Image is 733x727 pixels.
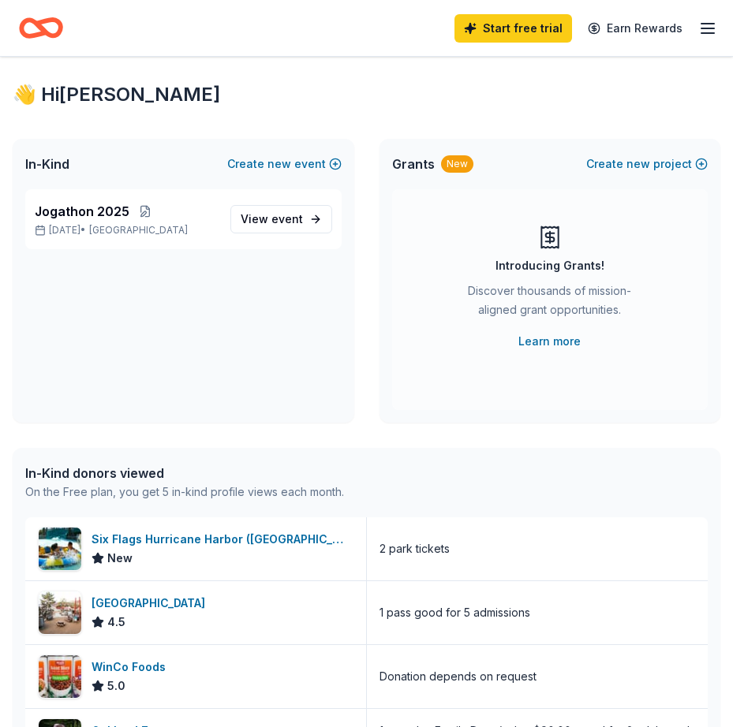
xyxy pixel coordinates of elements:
span: 4.5 [107,613,125,632]
div: 2 park tickets [380,539,450,558]
p: [DATE] • [35,224,218,237]
span: [GEOGRAPHIC_DATA] [89,224,188,237]
div: 👋 Hi [PERSON_NAME] [13,82,720,107]
span: new [626,155,650,173]
div: New [441,155,473,173]
span: event [271,212,303,226]
div: 1 pass good for 5 admissions [380,603,530,622]
span: Jogathon 2025 [35,202,129,221]
button: Createnewproject [586,155,708,173]
div: Discover thousands of mission-aligned grant opportunities. [455,281,645,326]
span: Grants [392,155,435,173]
a: Home [19,9,63,47]
div: On the Free plan, you get 5 in-kind profile views each month. [25,483,344,501]
img: Image for WinCo Foods [39,655,81,698]
div: Six Flags Hurricane Harbor ([GEOGRAPHIC_DATA]) [92,530,353,549]
div: [GEOGRAPHIC_DATA] [92,594,211,613]
span: 5.0 [107,677,125,695]
span: new [267,155,291,173]
a: Start free trial [454,14,572,43]
div: Introducing Grants! [496,256,604,275]
div: Donation depends on request [380,667,537,686]
img: Image for Bay Area Discovery Museum [39,591,81,634]
img: Image for Six Flags Hurricane Harbor (Concord) [39,528,81,570]
div: In-Kind donors viewed [25,464,344,483]
span: In-Kind [25,155,69,173]
a: Earn Rewards [578,14,692,43]
span: View [241,210,303,229]
a: View event [230,205,332,233]
span: New [107,549,133,568]
div: WinCo Foods [92,658,172,677]
button: Createnewevent [227,155,342,173]
a: Learn more [518,332,581,351]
